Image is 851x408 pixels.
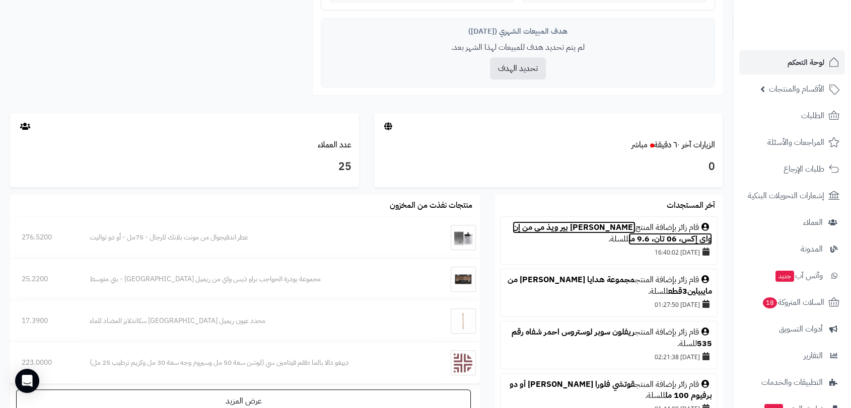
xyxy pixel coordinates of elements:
[451,350,476,375] img: دييغو دالا بالما طقم فيتامين سي (لوشن سعة 50 مل وسيروم وجه سعة 30 مل وكريم ترطيب 25 مل)
[506,245,712,259] div: [DATE] 16:40:02
[22,316,66,326] div: 17.3900
[774,269,823,283] span: وآتس آب
[451,267,476,292] img: مجموعة بودرة الحواجب براو ذيس واي من ريميل لندن - بني متوسط
[508,274,712,297] a: مجموعة هدايا [PERSON_NAME] من مايبيلين3قطع
[783,8,841,29] img: logo-2.png
[739,130,845,154] a: المراجعات والأسئلة
[803,215,823,229] span: العملاء
[769,82,824,96] span: الأقسام والمنتجات
[506,327,712,350] div: قام زائر بإضافة المنتج للسلة.
[739,317,845,341] a: أدوات التسويق
[631,139,715,151] a: الزيارات آخر ٦٠ دقيقةمباشر
[631,139,648,151] small: مباشر
[801,242,823,256] span: المدونة
[667,201,715,210] h3: آخر المستجدات
[788,55,824,69] span: لوحة التحكم
[90,232,426,242] div: عطر اندفيجوال من مونت بلانك للرجال - 75مل - أو دو تواليت
[506,222,712,245] div: قام زائر بإضافة المنتج للسلة.
[739,157,845,181] a: طلبات الإرجاع
[762,295,824,309] span: السلات المتروكة
[90,316,426,326] div: محدد عيون ريميل [GEOGRAPHIC_DATA] سكاندلايز المضاد للماء
[451,308,476,334] img: محدد عيون ريميل لندن سكاندلايز المضاد للماء
[512,326,712,350] a: ريفلون سوبر لوستروس احمر شفاه رقم 535
[739,370,845,394] a: التطبيقات والخدمات
[506,297,712,311] div: [DATE] 01:27:50
[318,139,351,151] a: عدد العملاء
[739,237,845,261] a: المدونة
[15,369,39,393] div: Open Intercom Messenger
[510,378,712,402] a: قوتشي فلورا [PERSON_NAME] أو دو برفيوم 100 مل
[22,232,66,242] div: 276.5200
[739,344,845,368] a: التقارير
[451,225,476,250] img: عطر اندفيجوال من مونت بلانك للرجال - 75مل - أو دو تواليت
[739,210,845,234] a: العملاء
[739,264,845,288] a: وآتس آبجديد
[804,349,823,363] span: التقارير
[22,358,66,368] div: 223.0000
[762,297,778,309] span: 18
[801,109,824,123] span: الطلبات
[506,274,712,297] div: قام زائر بإضافة المنتج للسلة.
[779,322,823,336] span: أدوات التسويق
[767,135,824,149] span: المراجعات والأسئلة
[329,26,707,37] div: هدف المبيعات الشهري ([DATE])
[513,221,712,245] a: [PERSON_NAME] بير ويذ مي من إن واي إكس، 06 تان، 9.6 مل
[506,350,712,364] div: [DATE] 02:21:38
[490,57,546,79] button: تحديد الهدف
[739,50,845,74] a: لوحة التحكم
[739,104,845,128] a: الطلبات
[784,162,824,176] span: طلبات الإرجاع
[329,42,707,53] p: لم يتم تحديد هدف للمبيعات لهذا الشهر بعد.
[739,290,845,314] a: السلات المتروكة18
[748,189,824,203] span: إشعارات التحويلات البنكية
[22,274,66,284] div: 25.2200
[761,375,823,389] span: التطبيقات والخدمات
[90,358,426,368] div: دييغو دالا بالما طقم فيتامين سي (لوشن سعة 50 مل وسيروم وجه سعة 30 مل وكريم ترطيب 25 مل)
[18,158,351,176] h3: 25
[739,184,845,208] a: إشعارات التحويلات البنكية
[382,158,716,176] h3: 0
[506,379,712,402] div: قام زائر بإضافة المنتج للسلة.
[390,201,472,210] h3: منتجات نفذت من المخزون
[775,271,794,282] span: جديد
[90,274,426,284] div: مجموعة بودرة الحواجب براو ذيس واي من ريميل [GEOGRAPHIC_DATA] - بني متوسط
